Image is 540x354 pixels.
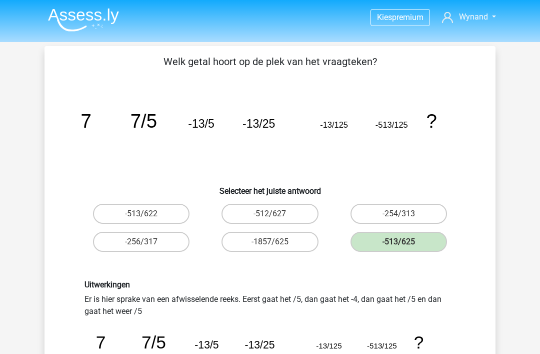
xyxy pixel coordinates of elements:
tspan: -513/125 [367,341,397,350]
tspan: ? [414,332,424,352]
tspan: -13/125 [316,341,341,350]
tspan: 7/5 [130,110,157,132]
tspan: -13/125 [320,120,348,129]
span: Wynand [459,12,488,22]
tspan: 7 [96,332,106,352]
label: -254/313 [350,204,447,224]
tspan: 7 [81,110,91,132]
tspan: -513/125 [375,120,408,129]
label: -1857/625 [221,232,318,252]
tspan: ? [426,110,436,132]
tspan: -13/5 [194,339,218,350]
tspan: 7/5 [141,332,166,352]
tspan: -13/25 [242,117,275,130]
a: Wynand [438,11,500,23]
span: Kies [377,13,392,22]
p: Welk getal hoort op de plek van het vraagteken? [60,54,479,69]
label: -256/317 [93,232,189,252]
a: Kiespremium [371,11,429,24]
label: -512/627 [221,204,318,224]
tspan: -13/25 [244,339,274,350]
label: -513/625 [350,232,447,252]
h6: Uitwerkingen [84,280,455,289]
tspan: -13/5 [188,117,214,130]
span: premium [392,13,423,22]
img: Assessly [48,8,119,32]
label: -513/622 [93,204,189,224]
h6: Selecteer het juiste antwoord [60,178,479,196]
